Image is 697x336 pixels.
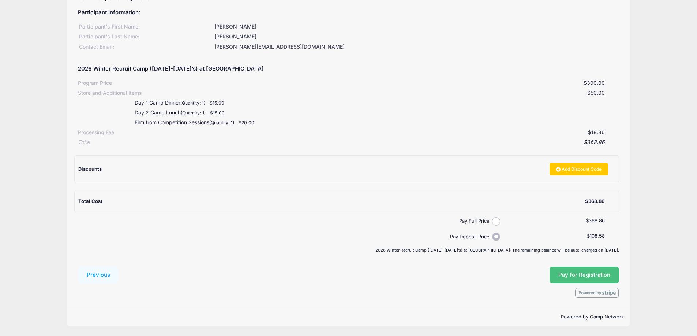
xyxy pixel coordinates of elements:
label: $368.86 [586,217,605,224]
div: Store and Additional Items [78,89,142,97]
div: $18.86 [114,129,605,136]
label: Pay Full Price [80,218,492,225]
div: [PERSON_NAME] [213,23,619,31]
div: Participant's First Name: [78,23,213,31]
a: Add Discount Code [550,163,608,175]
div: 2026 Winter Recruit Camp ([DATE]-[DATE]’s) at [GEOGRAPHIC_DATA]: The remaining balance will be au... [74,248,623,252]
small: $15.00 [210,110,225,116]
div: Total [78,139,90,146]
button: Previous [78,267,119,283]
small: $15.00 [210,100,224,106]
div: Participant's Last Name: [78,33,213,41]
div: Contact Email: [78,43,213,51]
div: Processing Fee [78,129,114,136]
div: Total Cost [78,198,585,205]
p: Powered by Camp Network [73,313,624,321]
button: Pay for Registration [550,267,619,283]
small: (Quantity: 1) [209,120,234,125]
h5: Participant Information: [78,10,619,16]
div: $368.86 [585,198,604,205]
label: Pay Deposit Price [80,233,492,241]
span: $300.00 [584,80,605,86]
div: Program Price [78,79,112,87]
span: Discounts [78,166,102,172]
div: Day 2 Camp Lunch [120,109,440,117]
div: [PERSON_NAME][EMAIL_ADDRESS][DOMAIN_NAME] [213,43,619,51]
small: (Quantity: 1) [181,110,206,116]
div: [PERSON_NAME] [213,33,619,41]
small: $20.00 [239,120,254,125]
h5: 2026 Winter Recruit Camp ([DATE]-[DATE]’s) at [GEOGRAPHIC_DATA] [78,66,264,72]
div: Day 1 Camp Dinner [120,99,440,107]
div: Film from Competition Sessions [120,119,440,127]
div: $368.86 [90,139,605,146]
label: $108.58 [587,233,605,240]
div: $50.00 [142,89,605,97]
small: (Quantity: 1) [180,100,205,106]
